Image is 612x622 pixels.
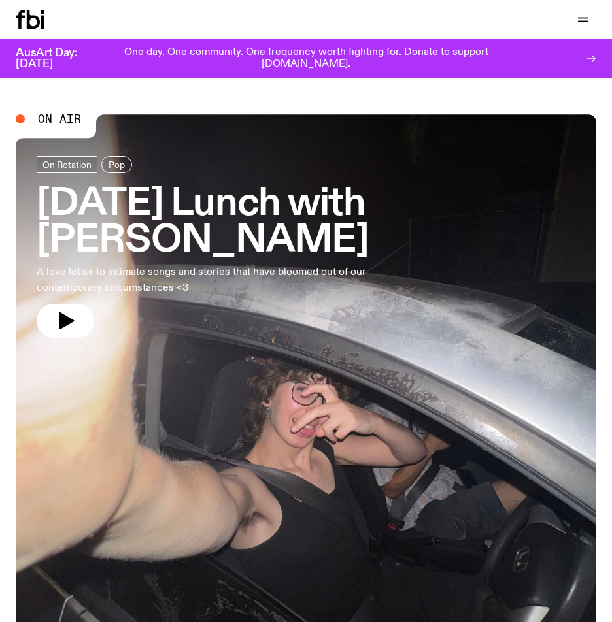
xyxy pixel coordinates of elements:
span: On Rotation [42,159,92,169]
h3: [DATE] Lunch with [PERSON_NAME] [37,186,575,259]
span: On Air [38,113,81,125]
p: One day. One community. One frequency worth fighting for. Donate to support [DOMAIN_NAME]. [110,47,502,70]
h3: AusArt Day: [DATE] [16,48,99,70]
p: A love letter to intimate songs and stories that have bloomed out of our contemporary circumstanc... [37,265,371,296]
a: Pop [101,156,132,173]
a: On Rotation [37,156,97,173]
span: Pop [109,159,125,169]
a: [DATE] Lunch with [PERSON_NAME]A love letter to intimate songs and stories that have bloomed out ... [37,156,575,338]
